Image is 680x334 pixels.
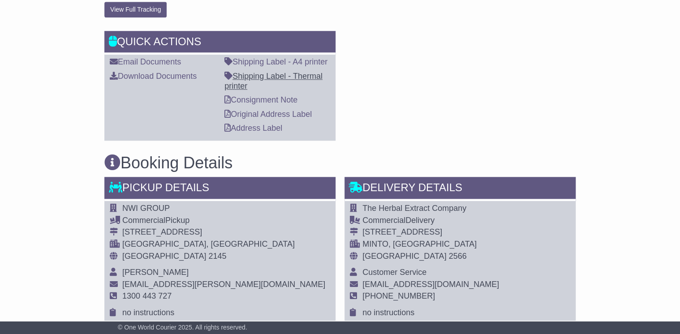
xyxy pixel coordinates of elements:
[362,252,446,261] span: [GEOGRAPHIC_DATA]
[224,110,312,119] a: Original Address Label
[362,308,414,317] span: no instructions
[362,291,435,300] span: [PHONE_NUMBER]
[344,177,576,201] div: Delivery Details
[362,268,426,277] span: Customer Service
[224,124,282,133] a: Address Label
[118,324,247,331] span: © One World Courier 2025. All rights reserved.
[122,252,206,261] span: [GEOGRAPHIC_DATA]
[122,216,325,226] div: Pickup
[224,95,297,104] a: Consignment Note
[122,227,325,237] div: [STREET_ADDRESS]
[362,227,499,237] div: [STREET_ADDRESS]
[104,2,167,17] button: View Full Tracking
[208,252,226,261] span: 2145
[104,154,576,172] h3: Booking Details
[362,204,466,213] span: The Herbal Extract Company
[122,308,174,317] span: no instructions
[110,72,197,81] a: Download Documents
[224,72,323,90] a: Shipping Label - Thermal printer
[110,57,181,66] a: Email Documents
[122,291,172,300] span: 1300 443 727
[122,268,189,277] span: [PERSON_NAME]
[362,280,499,289] span: [EMAIL_ADDRESS][DOMAIN_NAME]
[104,31,336,55] div: Quick Actions
[104,177,336,201] div: Pickup Details
[122,216,165,225] span: Commercial
[122,204,170,213] span: NWI GROUP
[362,216,499,226] div: Delivery
[224,57,327,66] a: Shipping Label - A4 printer
[362,240,499,249] div: MINTO, [GEOGRAPHIC_DATA]
[122,280,325,289] span: [EMAIL_ADDRESS][PERSON_NAME][DOMAIN_NAME]
[122,240,325,249] div: [GEOGRAPHIC_DATA], [GEOGRAPHIC_DATA]
[362,216,405,225] span: Commercial
[448,252,466,261] span: 2566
